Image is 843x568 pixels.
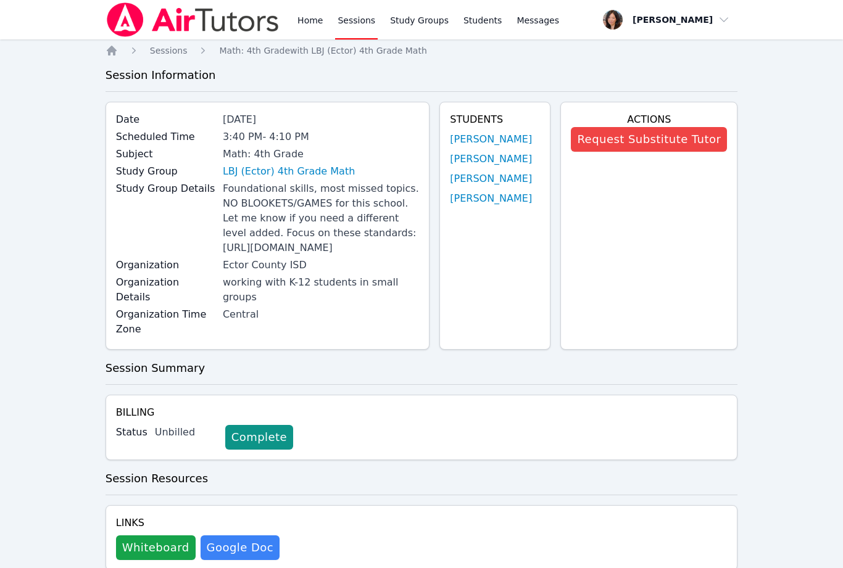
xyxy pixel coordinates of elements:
[225,425,293,450] a: Complete
[201,535,280,560] a: Google Doc
[116,258,215,273] label: Organization
[116,181,215,196] label: Study Group Details
[450,132,532,147] a: [PERSON_NAME]
[116,535,196,560] button: Whiteboard
[223,112,419,127] div: [DATE]
[116,307,215,337] label: Organization Time Zone
[219,46,426,56] span: Math: 4th Grade with LBJ (Ector) 4th Grade Math
[116,164,215,179] label: Study Group
[450,171,532,186] a: [PERSON_NAME]
[571,112,727,127] h4: Actions
[223,181,419,255] div: Foundational skills, most missed topics. NO BLOOKETS/GAMES for this school. Let me know if you ne...
[116,516,280,530] h4: Links
[150,46,188,56] span: Sessions
[223,147,419,162] div: Math: 4th Grade
[450,191,532,206] a: [PERSON_NAME]
[106,44,738,57] nav: Breadcrumb
[116,130,215,144] label: Scheduled Time
[450,112,540,127] h4: Students
[223,275,419,305] div: working with K-12 students in small groups
[106,470,738,487] h3: Session Resources
[223,307,419,322] div: Central
[116,275,215,305] label: Organization Details
[150,44,188,57] a: Sessions
[106,67,738,84] h3: Session Information
[571,127,727,152] button: Request Substitute Tutor
[219,44,426,57] a: Math: 4th Gradewith LBJ (Ector) 4th Grade Math
[116,425,147,440] label: Status
[106,360,738,377] h3: Session Summary
[223,258,419,273] div: Ector County ISD
[106,2,280,37] img: Air Tutors
[116,405,728,420] h4: Billing
[155,425,215,440] div: Unbilled
[116,147,215,162] label: Subject
[223,164,355,179] a: LBJ (Ector) 4th Grade Math
[116,112,215,127] label: Date
[223,130,419,144] div: 3:40 PM - 4:10 PM
[450,152,532,167] a: [PERSON_NAME]
[517,14,559,27] span: Messages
